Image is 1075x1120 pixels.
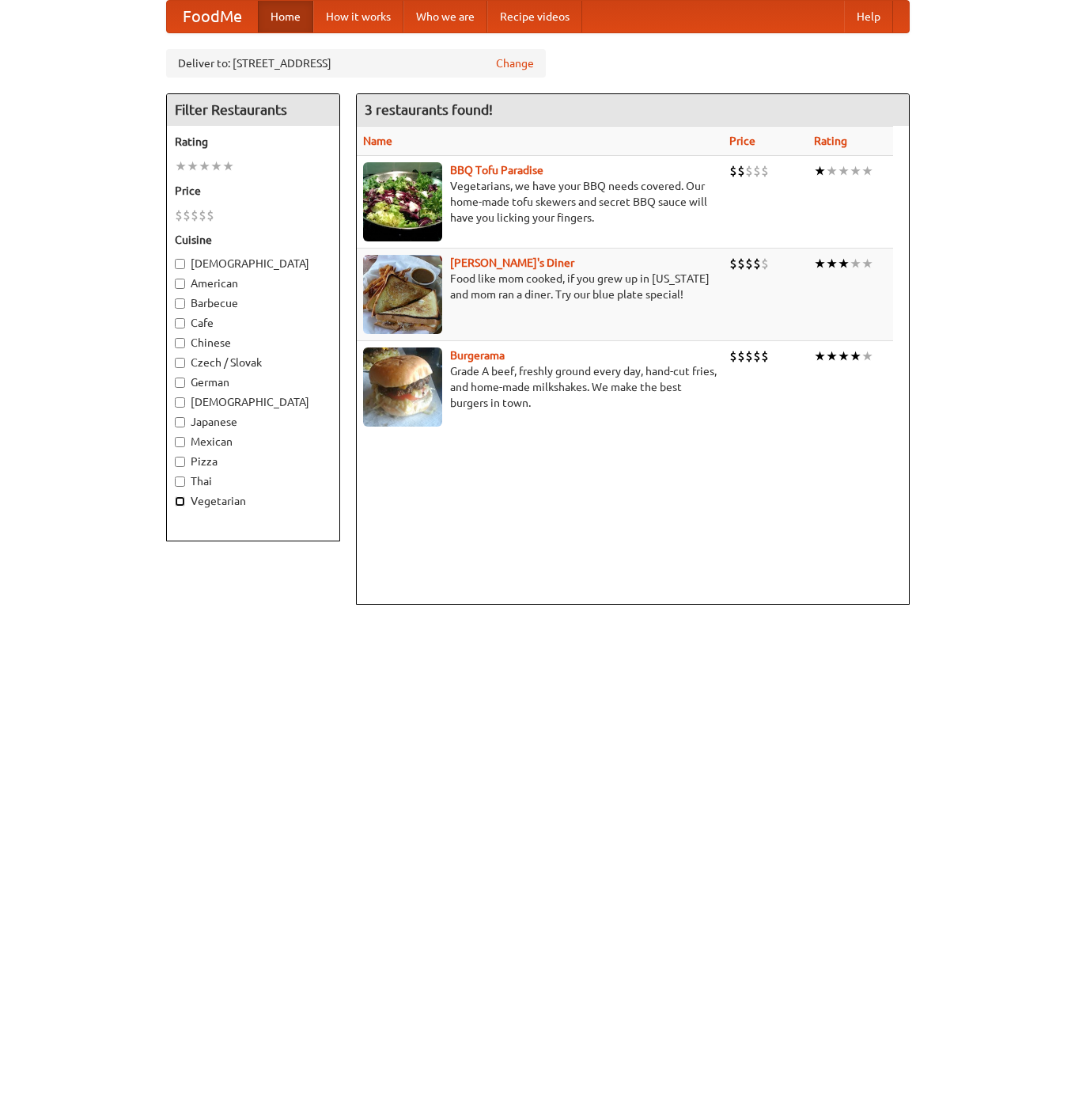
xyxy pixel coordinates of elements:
li: $ [175,207,183,224]
h5: Price [175,183,331,199]
li: $ [183,207,191,224]
label: [DEMOGRAPHIC_DATA] [175,394,331,410]
li: $ [206,207,214,224]
a: [PERSON_NAME]'s Diner [450,256,574,269]
input: [DEMOGRAPHIC_DATA] [175,397,185,408]
a: Help [844,1,893,32]
li: $ [729,162,737,180]
li: ★ [814,255,826,272]
input: Vegetarian [175,496,185,507]
input: Japanese [175,417,185,427]
a: Rating [814,135,847,147]
a: Burgerama [450,349,505,362]
li: ★ [838,162,850,180]
ng-pluralize: 3 restaurants found! [365,102,493,117]
li: $ [753,255,761,272]
label: Barbecue [175,295,331,311]
a: Home [258,1,313,32]
label: Vegetarian [175,493,331,509]
input: Chinese [175,338,185,348]
li: $ [745,255,753,272]
li: $ [737,255,745,272]
label: Mexican [175,434,331,450]
li: $ [753,162,761,180]
p: Food like mom cooked, if you grew up in [US_STATE] and mom ran a diner. Try our blue plate special! [363,271,717,302]
label: Pizza [175,454,331,469]
img: burgerama.jpg [363,347,442,427]
a: FoodMe [167,1,258,32]
p: Grade A beef, freshly ground every day, hand-cut fries, and home-made milkshakes. We make the bes... [363,363,717,411]
a: Change [496,55,534,71]
li: $ [761,347,769,365]
input: Barbecue [175,298,185,309]
li: ★ [222,158,234,175]
li: $ [199,207,206,224]
li: ★ [826,162,838,180]
input: American [175,279,185,289]
p: Vegetarians, we have your BBQ needs covered. Our home-made tofu skewers and secret BBQ sauce will... [363,178,717,226]
li: ★ [199,158,210,175]
input: [DEMOGRAPHIC_DATA] [175,259,185,269]
h5: Rating [175,134,331,150]
label: Thai [175,473,331,489]
a: Name [363,135,392,147]
li: $ [745,162,753,180]
li: ★ [210,158,222,175]
label: Cafe [175,315,331,331]
label: American [175,275,331,291]
div: Deliver to: [STREET_ADDRESS] [166,49,546,78]
a: Recipe videos [487,1,582,32]
li: $ [745,347,753,365]
label: German [175,374,331,390]
li: ★ [814,347,826,365]
li: ★ [826,347,838,365]
label: Chinese [175,335,331,351]
li: ★ [175,158,187,175]
li: $ [729,347,737,365]
li: ★ [850,162,861,180]
a: BBQ Tofu Paradise [450,164,543,177]
h5: Cuisine [175,232,331,248]
h4: Filter Restaurants [167,94,339,126]
li: $ [737,162,745,180]
li: ★ [861,162,873,180]
img: sallys.jpg [363,255,442,334]
input: Pizza [175,457,185,467]
input: Mexican [175,437,185,447]
label: Japanese [175,414,331,430]
li: ★ [861,347,873,365]
input: Thai [175,476,185,487]
li: ★ [850,255,861,272]
li: $ [737,347,745,365]
li: $ [729,255,737,272]
input: Czech / Slovak [175,358,185,368]
li: $ [191,207,199,224]
li: ★ [838,255,850,272]
li: ★ [850,347,861,365]
img: tofuparadise.jpg [363,162,442,241]
li: ★ [861,255,873,272]
li: ★ [187,158,199,175]
input: German [175,378,185,388]
a: Who we are [403,1,487,32]
label: Czech / Slovak [175,355,331,370]
a: How it works [313,1,403,32]
input: Cafe [175,318,185,328]
li: ★ [826,255,838,272]
li: ★ [838,347,850,365]
li: $ [761,255,769,272]
li: $ [761,162,769,180]
label: [DEMOGRAPHIC_DATA] [175,256,331,271]
li: ★ [814,162,826,180]
li: $ [753,347,761,365]
a: Price [729,135,755,147]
